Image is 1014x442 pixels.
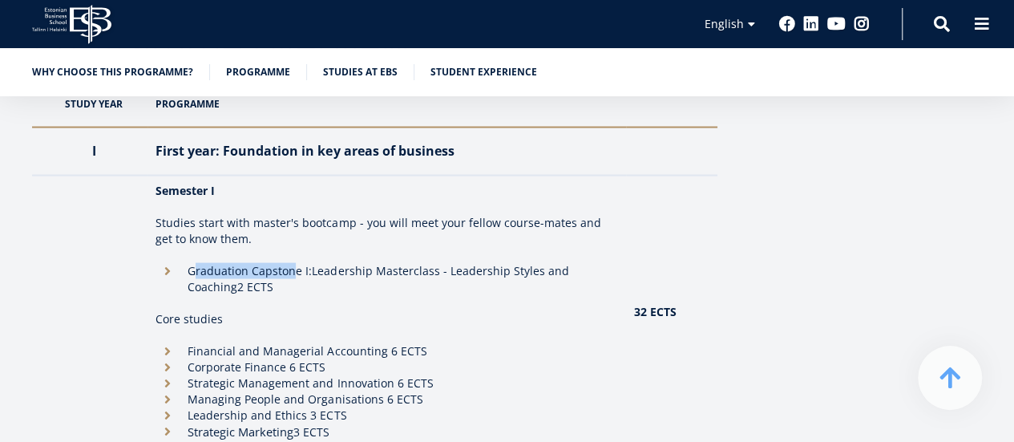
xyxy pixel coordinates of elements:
a: Facebook [779,16,795,32]
th: I [32,128,147,176]
th: First year: Foundation in key areas of business [147,128,626,176]
a: Studies at EBS [323,64,398,80]
li: Corporate Finance 6 ECTS [156,359,618,375]
a: Why choose this programme? [32,64,193,80]
a: Student experience [430,64,537,80]
input: Two-year MBA [4,245,14,255]
a: Linkedin [803,16,819,32]
p: Core studies [156,311,618,327]
li: Managing People and Organisations 6 ECTS [156,391,618,408]
p: Studies start with master's bootcamp - you will meet your fellow course-mates and get to know them. [156,215,618,247]
strong: 32 ECTS [634,304,677,319]
strong: Semester I [156,183,215,198]
li: Strategic Management and Innovation 6 ECTS [156,375,618,391]
li: Graduation Capstone I: 2 ECTS [156,263,618,295]
th: Programme [147,80,626,128]
a: Youtube [827,16,846,32]
span: Last Name [381,1,432,15]
span: Strategic Marketing [188,424,293,440]
th: Study year [32,80,147,128]
a: Programme [226,64,290,80]
span: Technology Innovation MBA [18,265,154,279]
a: Instagram [854,16,870,32]
input: One-year MBA (in Estonian) [4,224,14,234]
b: Leadership Masterclass - Leadership Styles and Coaching [188,263,568,294]
span: One-year MBA (in Estonian) [18,223,149,237]
li: Leadership and Ethics 3 ECTS [156,408,618,424]
input: Technology Innovation MBA [4,266,14,276]
span: Two-year MBA [18,244,87,258]
li: 3 ECTS [156,424,618,440]
li: Financial and Managerial Accounting 6 ECTS [156,343,618,359]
